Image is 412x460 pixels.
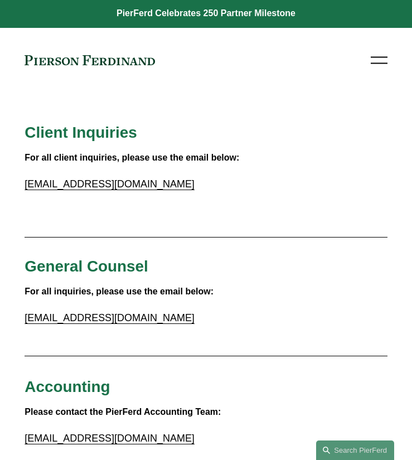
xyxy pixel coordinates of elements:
span: Accounting [25,378,110,395]
strong: For all inquiries, please use the email below: [25,287,214,296]
a: [EMAIL_ADDRESS][DOMAIN_NAME] [25,312,195,323]
span: General Counsel [25,258,148,275]
a: Search this site [316,440,394,460]
a: [EMAIL_ADDRESS][DOMAIN_NAME] [25,178,195,190]
strong: Please contact the PierFerd Accounting Team: [25,407,221,417]
span: Client Inquiries [25,124,137,141]
strong: For all client inquiries, please use the email below: [25,153,239,162]
a: [EMAIL_ADDRESS][DOMAIN_NAME] [25,433,195,444]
